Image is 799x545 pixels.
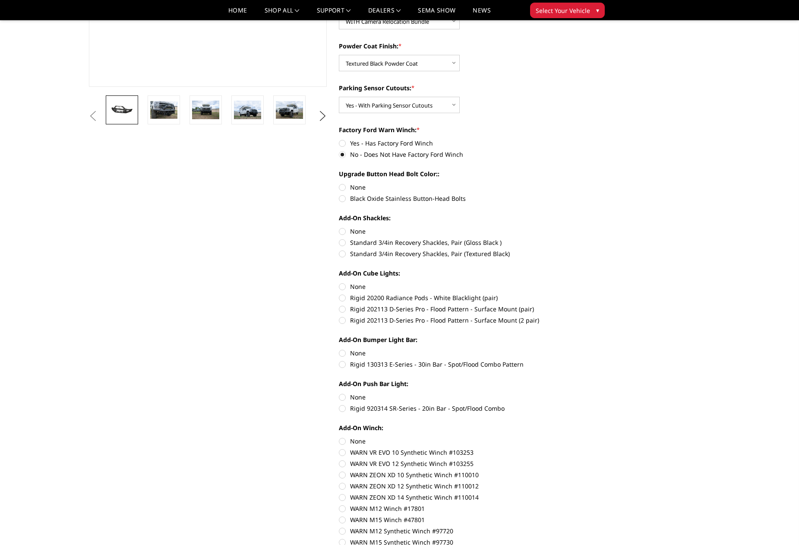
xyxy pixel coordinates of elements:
[756,504,799,545] iframe: Chat Widget
[339,470,577,479] label: WARN ZEON XD 10 Synthetic Winch #110010
[276,101,303,119] img: 2023-2025 Ford F250-350-A2 Series-Sport Front Bumper (winch mount)
[339,269,577,278] label: Add-On Cube Lights:
[339,515,577,524] label: WARN M15 Winch #47801
[339,526,577,535] label: WARN M12 Synthetic Winch #97720
[339,504,577,513] label: WARN M12 Winch #17801
[339,493,577,502] label: WARN ZEON XD 14 Synthetic Winch #110014
[339,437,577,446] label: None
[368,7,401,20] a: Dealers
[339,194,577,203] label: Black Oxide Stainless Button-Head Bolts
[339,393,577,402] label: None
[536,6,590,15] span: Select Your Vehicle
[192,101,219,119] img: 2023-2025 Ford F250-350-A2 Series-Sport Front Bumper (winch mount)
[339,249,577,258] label: Standard 3/4in Recovery Shackles, Pair (Textured Black)
[339,41,577,51] label: Powder Coat Finish:
[339,213,577,222] label: Add-On Shackles:
[339,183,577,192] label: None
[473,7,490,20] a: News
[339,125,577,134] label: Factory Ford Warn Winch:
[87,110,100,123] button: Previous
[317,7,351,20] a: Support
[339,335,577,344] label: Add-On Bumper Light Bar:
[339,316,577,325] label: Rigid 202113 D-Series Pro - Flood Pattern - Surface Mount (2 pair)
[339,459,577,468] label: WARN VR EVO 12 Synthetic Winch #103255
[339,404,577,413] label: Rigid 920314 SR-Series - 20in Bar - Spot/Flood Combo
[108,104,136,116] img: 2023-2025 Ford F250-350-A2 Series-Sport Front Bumper (winch mount)
[339,169,577,178] label: Upgrade Button Head Bolt Color::
[339,349,577,358] label: None
[339,293,577,302] label: Rigid 20200 Radiance Pods - White Blacklight (pair)
[339,150,577,159] label: No - Does Not Have Factory Ford Winch
[418,7,455,20] a: SEMA Show
[339,282,577,291] label: None
[339,238,577,247] label: Standard 3/4in Recovery Shackles, Pair (Gloss Black )
[339,360,577,369] label: Rigid 130313 E-Series - 30in Bar - Spot/Flood Combo Pattern
[339,83,577,92] label: Parking Sensor Cutouts:
[150,101,177,119] img: 2023-2025 Ford F250-350-A2 Series-Sport Front Bumper (winch mount)
[339,139,577,148] label: Yes - Has Factory Ford Winch
[530,3,605,18] button: Select Your Vehicle
[265,7,300,20] a: shop all
[339,448,577,457] label: WARN VR EVO 10 Synthetic Winch #103253
[339,423,577,432] label: Add-On Winch:
[596,6,599,15] span: ▾
[339,227,577,236] label: None
[339,379,577,388] label: Add-On Push Bar Light:
[228,7,247,20] a: Home
[339,304,577,314] label: Rigid 202113 D-Series Pro - Flood Pattern - Surface Mount (pair)
[339,482,577,491] label: WARN ZEON XD 12 Synthetic Winch #110012
[316,110,329,123] button: Next
[234,101,261,119] img: 2023-2025 Ford F250-350-A2 Series-Sport Front Bumper (winch mount)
